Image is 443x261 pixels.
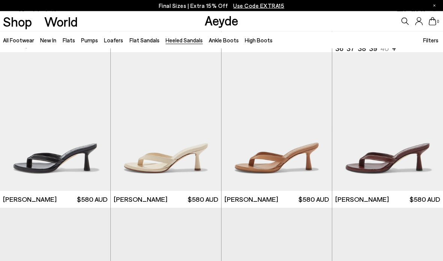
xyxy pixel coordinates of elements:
span: [PERSON_NAME] [225,195,278,204]
span: Navigate to /collections/ss25-final-sizes [233,2,284,9]
a: Flats [63,37,75,43]
img: Daphne Leather Thong Sandals [111,52,221,191]
a: Flat Sandals [130,37,160,43]
p: Final Sizes | Extra 15% Off [159,1,285,10]
span: [PERSON_NAME] [114,195,167,204]
a: New In [40,37,56,43]
a: Pumps [81,37,98,43]
span: 0 [436,19,440,24]
a: Loafers [104,37,123,43]
img: Daphne Leather Thong Sandals [221,52,332,191]
a: All Footwear [3,37,34,43]
img: Daphne Leather Thong Sandals [332,52,443,191]
a: [PERSON_NAME] $580 AUD [111,191,221,208]
a: [PERSON_NAME] $580 AUD [332,191,443,208]
a: [PERSON_NAME] $580 AUD [221,191,332,208]
span: Filters [423,37,438,43]
a: Heeled Sandals [166,37,203,43]
a: Shop [3,15,32,28]
span: [PERSON_NAME] [3,195,57,204]
span: $580 AUD [188,195,218,204]
a: World [44,15,78,28]
span: $580 AUD [410,195,440,204]
span: $580 AUD [298,195,329,204]
a: 0 [429,17,436,25]
a: High Boots [245,37,273,43]
span: [PERSON_NAME] [335,195,389,204]
span: $580 AUD [77,195,107,204]
a: Aeyde [205,12,238,28]
a: Ankle Boots [209,37,239,43]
